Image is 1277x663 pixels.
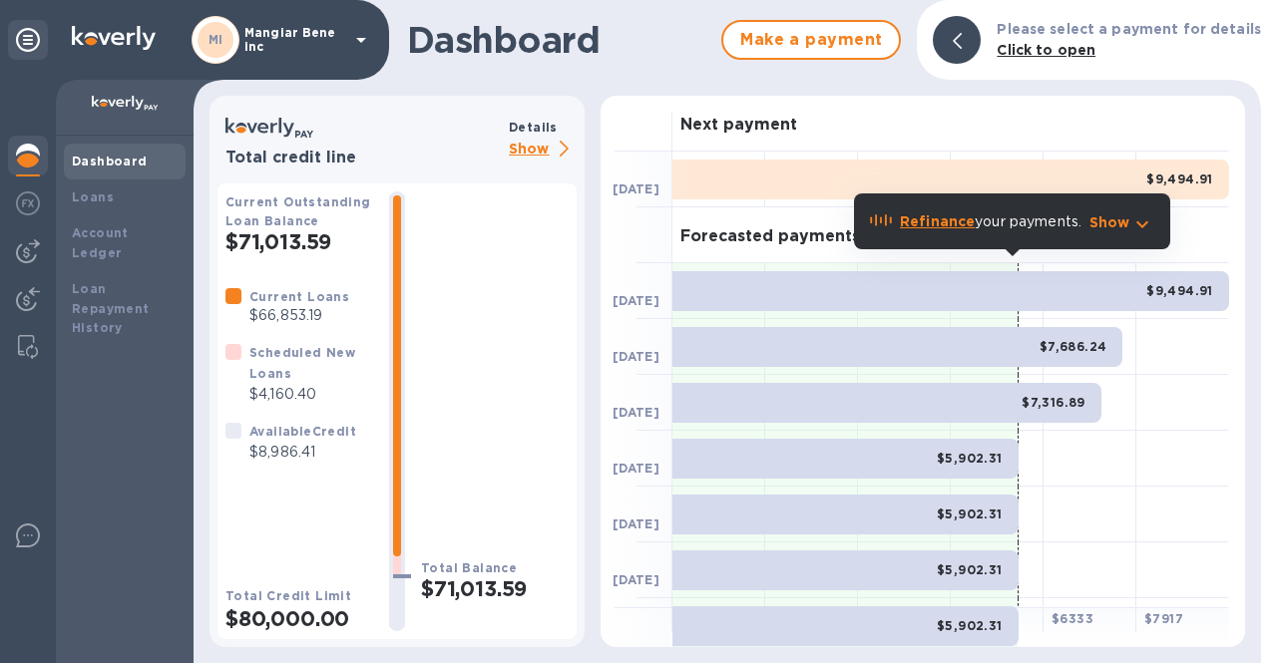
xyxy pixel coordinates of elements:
b: $7,686.24 [1040,339,1107,354]
p: $8,986.41 [249,442,356,463]
b: Available Credit [249,424,356,439]
b: Account Ledger [72,225,129,260]
b: $ 6333 [1052,611,1093,626]
h3: Total credit line [225,149,501,167]
h2: $80,000.00 [225,606,373,631]
img: Logo [72,26,156,50]
h3: Forecasted payments [680,227,860,246]
p: your payments. [900,211,1081,232]
p: Show [509,138,577,163]
b: [DATE] [613,572,659,587]
b: Please select a payment for details [997,21,1261,37]
p: Mangiar Bene inc [244,26,344,54]
p: $4,160.40 [249,384,373,405]
b: $5,902.31 [937,562,1003,577]
b: $9,494.91 [1146,171,1213,186]
b: $7,316.89 [1022,395,1085,410]
b: $5,902.31 [937,451,1003,466]
b: [DATE] [613,405,659,420]
b: MI [209,32,223,47]
b: Dashboard [72,154,148,168]
b: Details [509,120,558,135]
b: $ 7917 [1144,611,1183,626]
p: Show [1089,212,1130,232]
b: $5,902.31 [937,506,1003,521]
b: Current Loans [249,289,349,304]
img: Foreign exchange [16,191,40,215]
div: Unpin categories [8,20,48,60]
b: Scheduled New Loans [249,345,355,381]
h1: Dashboard [407,19,711,61]
h3: Next payment [680,116,797,135]
h2: $71,013.59 [225,229,373,254]
b: Loans [72,189,114,204]
p: $66,853.19 [249,305,349,326]
b: Click to open [997,42,1095,58]
b: Refinance [900,213,975,229]
span: Make a payment [739,28,883,52]
b: Loan Repayment History [72,281,150,336]
b: Current Outstanding Loan Balance [225,194,371,228]
button: Show [1089,212,1154,232]
b: Total Credit Limit [225,588,351,603]
b: [DATE] [613,461,659,476]
b: Total Balance [421,560,517,575]
b: [DATE] [613,293,659,308]
b: [DATE] [613,349,659,364]
b: $9,494.91 [1146,283,1213,298]
b: [DATE] [613,181,659,196]
h2: $71,013.59 [421,576,569,601]
b: $5,902.31 [937,618,1003,633]
button: Make a payment [721,20,901,60]
b: [DATE] [613,516,659,531]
